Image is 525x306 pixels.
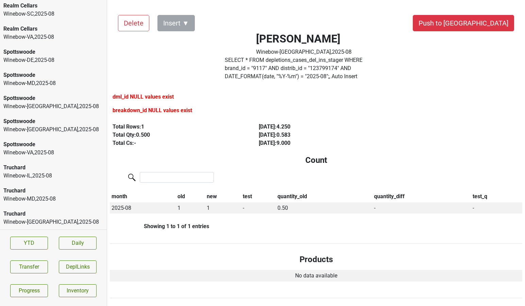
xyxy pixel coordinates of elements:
div: Truchard [3,210,103,218]
div: Winebow-DE , 2025 - 08 [3,56,103,64]
label: dml_id NULL values exist [113,93,174,101]
div: Winebow-[GEOGRAPHIC_DATA] , 2025 - 08 [3,218,103,226]
div: Spottswoode [3,140,103,149]
div: Total Cs: - [113,139,243,147]
th: test: activate to sort column ascending [241,191,276,202]
button: DeplLinks [59,260,97,273]
div: Winebow-VA , 2025 - 08 [3,33,103,41]
h2: [PERSON_NAME] [256,32,352,45]
a: Daily [59,237,97,250]
div: Total Qty: 0.500 [113,131,243,139]
div: Winebow-[GEOGRAPHIC_DATA] , 2025 - 08 [3,102,103,111]
label: Click to copy query [225,56,383,81]
div: Winebow-IL , 2025 - 08 [3,172,103,180]
div: [DATE] : 4.250 [259,123,389,131]
label: breakdown_id NULL values exist [113,106,192,115]
div: [DATE] : 0.583 [259,131,389,139]
div: Winebow-SC , 2025 - 08 [3,10,103,18]
div: Spottswoode [3,94,103,102]
div: [DATE] : 9.000 [259,139,389,147]
td: 2025-08 [110,202,176,214]
div: Realm Cellars [3,2,103,10]
button: Insert ▼ [157,15,195,31]
h4: Count [115,155,517,165]
div: Showing 1 to 1 of 1 entries [110,223,209,230]
td: - [471,202,522,214]
td: 0.50 [276,202,372,214]
div: Total Rows: 1 [113,123,243,131]
th: quantity_old: activate to sort column ascending [276,191,372,202]
div: Winebow-MD , 2025 - 08 [3,79,103,87]
td: 1 [176,202,205,214]
div: Winebow-[GEOGRAPHIC_DATA] , 2025 - 08 [256,48,352,56]
div: Winebow-[GEOGRAPHIC_DATA] , 2025 - 08 [3,125,103,134]
td: 1 [205,202,241,214]
div: Spottswoode [3,117,103,125]
div: Truchard [3,164,103,172]
td: - [372,202,471,214]
div: Spottswoode [3,48,103,56]
div: Spottswoode [3,71,103,79]
th: old: activate to sort column ascending [176,191,205,202]
h4: Products [115,255,517,265]
a: YTD [10,237,48,250]
a: Progress [10,284,48,297]
td: No data available [110,270,522,282]
button: Delete [118,15,149,31]
th: test_q: activate to sort column ascending [471,191,522,202]
th: new: activate to sort column ascending [205,191,241,202]
div: Winebow-MD , 2025 - 08 [3,195,103,203]
a: Inventory [59,284,97,297]
button: Transfer [10,260,48,273]
th: month: activate to sort column descending [110,191,176,202]
th: quantity_diff: activate to sort column ascending [372,191,471,202]
div: Realm Cellars [3,25,103,33]
td: - [241,202,276,214]
div: Truchard [3,187,103,195]
button: Push to [GEOGRAPHIC_DATA] [413,15,514,31]
div: Winebow-VA , 2025 - 08 [3,149,103,157]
